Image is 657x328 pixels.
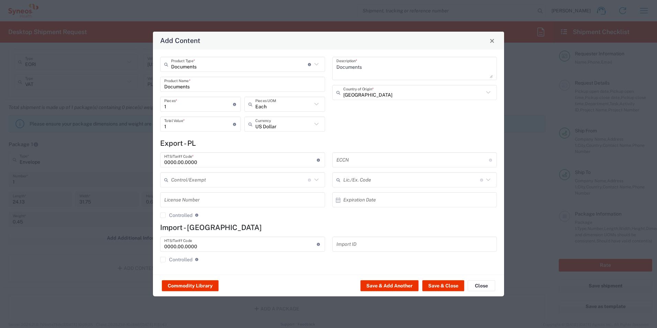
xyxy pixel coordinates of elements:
button: Commodity Library [162,280,219,291]
h4: Add Content [160,35,200,45]
h4: Export - PL [160,139,497,147]
button: Save & Add Another [360,280,419,291]
button: Close [487,36,497,45]
button: Close [468,280,495,291]
label: Controlled [160,257,192,262]
button: Save & Close [422,280,464,291]
h4: Import - [GEOGRAPHIC_DATA] [160,223,497,232]
label: Controlled [160,212,192,218]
